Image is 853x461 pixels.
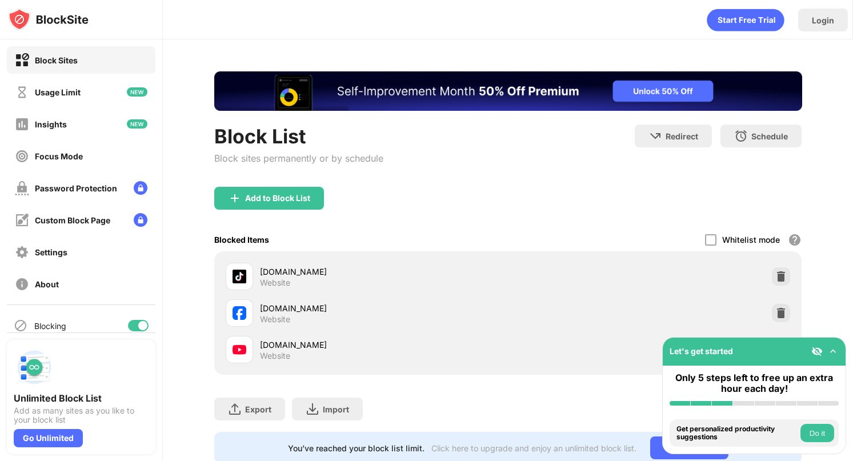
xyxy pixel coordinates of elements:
[260,339,508,351] div: [DOMAIN_NAME]
[14,429,83,447] div: Go Unlimited
[15,53,29,67] img: block-on.svg
[722,235,780,244] div: Whitelist mode
[260,314,290,324] div: Website
[15,213,29,227] img: customize-block-page-off.svg
[35,279,59,289] div: About
[800,424,834,442] button: Do it
[260,351,290,361] div: Website
[233,343,246,356] img: favicons
[431,443,636,453] div: Click here to upgrade and enjoy an unlimited block list.
[260,278,290,288] div: Website
[15,85,29,99] img: time-usage-off.svg
[35,87,81,97] div: Usage Limit
[14,319,27,332] img: blocking-icon.svg
[233,270,246,283] img: favicons
[35,247,67,257] div: Settings
[811,346,823,357] img: eye-not-visible.svg
[245,404,271,414] div: Export
[15,245,29,259] img: settings-off.svg
[233,306,246,320] img: favicons
[35,183,117,193] div: Password Protection
[127,119,147,129] img: new-icon.svg
[14,392,149,404] div: Unlimited Block List
[15,181,29,195] img: password-protection-off.svg
[288,443,425,453] div: You’ve reached your block list limit.
[134,181,147,195] img: lock-menu.svg
[245,194,310,203] div: Add to Block List
[35,215,110,225] div: Custom Block Page
[666,131,698,141] div: Redirect
[650,436,728,459] div: Go Unlimited
[214,235,269,244] div: Blocked Items
[15,149,29,163] img: focus-off.svg
[676,425,798,442] div: Get personalized productivity suggestions
[707,9,784,31] div: animation
[214,71,802,111] iframe: Banner
[827,346,839,357] img: omni-setup-toggle.svg
[14,347,55,388] img: push-block-list.svg
[15,277,29,291] img: about-off.svg
[34,321,66,331] div: Blocking
[323,404,349,414] div: Import
[670,372,839,394] div: Only 5 steps left to free up an extra hour each day!
[214,153,383,164] div: Block sites permanently or by schedule
[35,119,67,129] div: Insights
[127,87,147,97] img: new-icon.svg
[35,151,83,161] div: Focus Mode
[15,117,29,131] img: insights-off.svg
[14,406,149,424] div: Add as many sites as you like to your block list
[260,266,508,278] div: [DOMAIN_NAME]
[214,125,383,148] div: Block List
[8,8,89,31] img: logo-blocksite.svg
[670,346,733,356] div: Let's get started
[751,131,788,141] div: Schedule
[260,302,508,314] div: [DOMAIN_NAME]
[812,15,834,25] div: Login
[35,55,78,65] div: Block Sites
[134,213,147,227] img: lock-menu.svg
